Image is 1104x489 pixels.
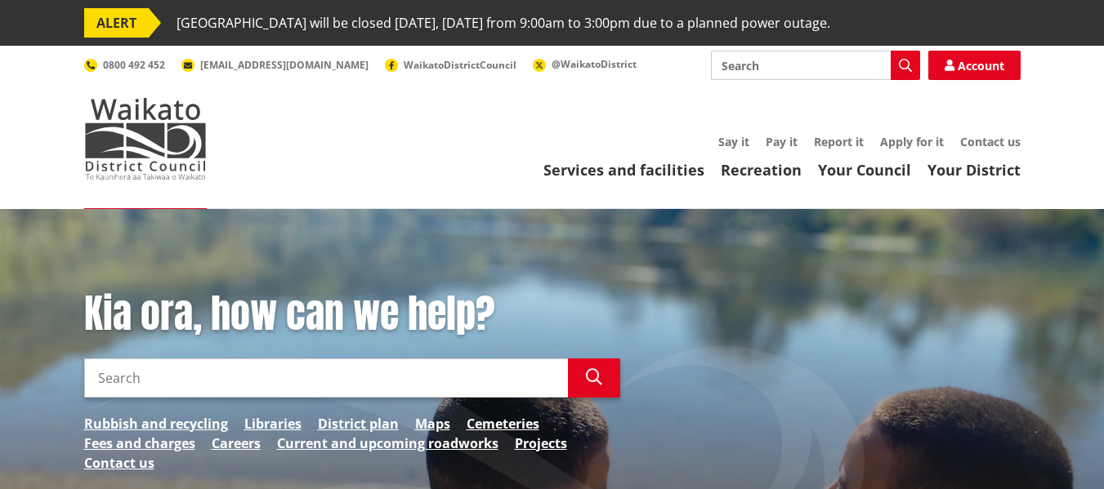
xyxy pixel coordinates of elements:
[318,414,399,433] a: District plan
[385,58,516,72] a: WaikatoDistrictCouncil
[814,134,864,149] a: Report it
[515,433,567,453] a: Projects
[960,134,1021,149] a: Contact us
[181,58,369,72] a: [EMAIL_ADDRESS][DOMAIN_NAME]
[84,291,620,338] h1: Kia ora, how can we help?
[244,414,302,433] a: Libraries
[718,134,749,149] a: Say it
[533,57,637,71] a: @WaikatoDistrict
[711,51,920,80] input: Search input
[415,414,450,433] a: Maps
[84,8,149,38] span: ALERT
[84,414,228,433] a: Rubbish and recycling
[467,414,539,433] a: Cemeteries
[721,160,802,180] a: Recreation
[84,453,154,473] a: Contact us
[84,98,207,180] img: Waikato District Council - Te Kaunihera aa Takiwaa o Waikato
[880,134,944,149] a: Apply for it
[404,58,516,72] span: WaikatoDistrictCouncil
[200,58,369,72] span: [EMAIL_ADDRESS][DOMAIN_NAME]
[927,160,1021,180] a: Your District
[84,58,165,72] a: 0800 492 452
[818,160,911,180] a: Your Council
[212,433,261,453] a: Careers
[928,51,1021,80] a: Account
[766,134,798,149] a: Pay it
[277,433,498,453] a: Current and upcoming roadworks
[543,160,704,180] a: Services and facilities
[103,58,165,72] span: 0800 492 452
[84,358,568,398] input: Search input
[84,433,195,453] a: Fees and charges
[177,8,830,38] span: [GEOGRAPHIC_DATA] will be closed [DATE], [DATE] from 9:00am to 3:00pm due to a planned power outage.
[552,57,637,71] span: @WaikatoDistrict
